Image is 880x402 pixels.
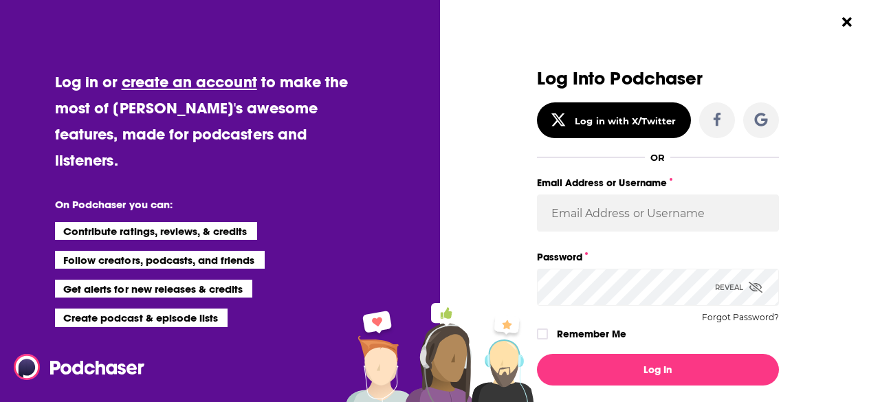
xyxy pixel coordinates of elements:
li: Follow creators, podcasts, and friends [55,251,265,269]
button: Log in with X/Twitter [537,102,691,138]
label: Email Address or Username [537,174,779,192]
a: create an account [122,72,257,91]
img: Podchaser - Follow, Share and Rate Podcasts [14,354,146,380]
li: Create podcast & episode lists [55,309,228,326]
h3: Log Into Podchaser [537,69,779,89]
label: Remember Me [557,325,626,343]
input: Email Address or Username [537,194,779,232]
button: Forgot Password? [702,313,779,322]
button: Log In [537,354,779,386]
button: Close Button [834,9,860,35]
div: OR [650,152,665,163]
li: On Podchaser you can: [55,198,330,211]
li: Get alerts for new releases & credits [55,280,252,298]
a: Podchaser - Follow, Share and Rate Podcasts [14,354,135,380]
li: Contribute ratings, reviews, & credits [55,222,257,240]
div: Reveal [715,269,762,306]
label: Password [537,248,779,266]
div: Log in with X/Twitter [575,115,676,126]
